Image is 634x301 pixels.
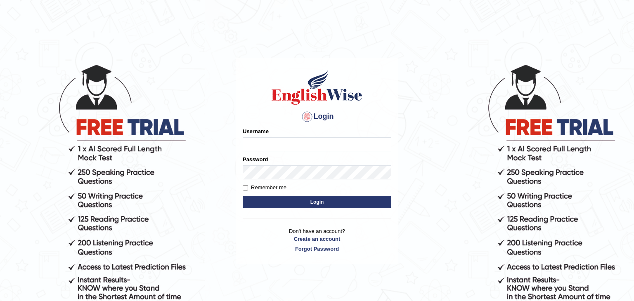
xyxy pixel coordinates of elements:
p: Don't have an account? [243,227,391,253]
a: Create an account [243,235,391,243]
button: Login [243,196,391,208]
img: Logo of English Wise sign in for intelligent practice with AI [270,69,364,106]
label: Remember me [243,183,286,192]
label: Username [243,127,269,135]
input: Remember me [243,185,248,190]
h4: Login [243,110,391,123]
a: Forgot Password [243,245,391,253]
label: Password [243,155,268,163]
